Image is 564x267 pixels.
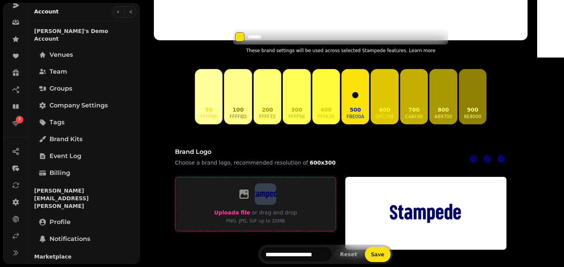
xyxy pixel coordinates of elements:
span: Upload a file [214,209,250,216]
span: Tags [49,118,64,127]
p: PNG, JPG, GIF up to 20MB [214,217,297,225]
p: 200 [259,106,276,114]
p: ffff8d [229,114,246,120]
span: Company settings [49,101,108,110]
a: Venues [34,47,134,63]
p: 600 [376,106,394,114]
span: Save [371,252,384,257]
span: Venues [49,50,73,59]
p: ffff9a [200,114,217,120]
a: Billing [34,165,134,181]
p: dfc700 [376,114,394,120]
button: 400fffa38 [312,69,340,124]
p: fffa38 [318,114,334,120]
button: 9008e8000 [459,69,486,124]
p: Choose a brand logo, recommended resolution of [175,158,341,167]
p: or drag and drop [250,208,297,217]
p: ffff72 [259,114,276,120]
span: 7 [18,117,21,122]
a: Brand Kits [34,132,134,147]
img: aHR0cHM6Ly9zMy5ldS13ZXN0LTIuYW1hem9uYXdzLmNvbS9ibGFja2J4L2xvY2F0aW9ucy9uZWFybHkub25saW5lL2RlZmF1b... [255,183,276,205]
button: 200ffff72 [254,69,281,124]
button: Select color [235,32,244,41]
p: These brand settings will be used across selected Stampede features. [233,46,448,55]
span: Billing [49,168,70,178]
button: 50ffff9a [195,69,223,124]
span: Profile [49,218,71,227]
p: c4af00 [405,114,423,120]
span: Event log [49,152,81,161]
a: Event log [34,148,134,164]
button: 100ffff8d [224,69,252,124]
a: Notifications [34,231,134,247]
p: 100 [229,106,246,114]
a: Profile [34,214,134,230]
span: Groups [49,84,72,93]
button: 300ffff56 [283,69,310,124]
p: 700 [405,106,423,114]
span: Notifications [49,234,90,244]
h3: Brand logo [175,147,341,157]
p: 500 [346,106,364,114]
p: Marketplace [34,250,134,264]
a: Tags [34,115,134,130]
div: Select color [233,29,448,44]
p: a89700 [434,114,452,120]
p: fbe00a [346,114,364,120]
a: 7 [8,116,23,131]
a: Company settings [34,98,134,113]
p: 300 [289,106,305,114]
button: 800a89700 [429,69,457,124]
h2: Account [34,8,59,15]
span: Team [49,67,67,76]
p: [PERSON_NAME][EMAIL_ADDRESS][PERSON_NAME] [34,184,134,213]
p: ffff56 [289,114,305,120]
p: 900 [464,106,482,114]
a: Groups [34,81,134,96]
p: 8e8000 [464,114,482,120]
button: 600dfc700 [371,69,398,124]
img: brand-header [345,177,506,250]
p: [PERSON_NAME]'s Demo Account [34,24,134,46]
a: Learn more [409,48,435,53]
button: Reset [334,249,363,259]
p: 400 [318,106,334,114]
button: 500fbe00a [341,69,369,124]
button: 700c4af00 [400,69,428,124]
p: 800 [434,106,452,114]
a: Team [34,64,134,79]
p: 50 [200,106,217,114]
span: Brand Kits [49,135,82,144]
span: Reset [340,252,357,257]
button: Save [365,247,391,262]
b: 600x300 [310,160,335,166]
